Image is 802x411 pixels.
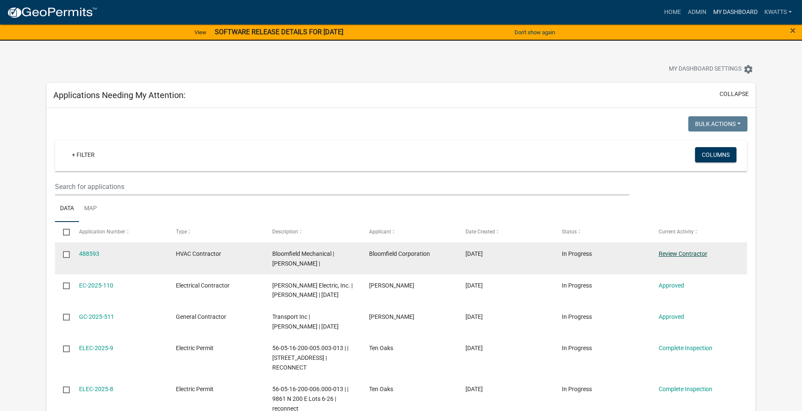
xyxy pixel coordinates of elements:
[659,250,707,257] a: Review Contractor
[55,222,71,242] datatable-header-cell: Select
[669,64,742,74] span: My Dashboard Settings
[562,250,592,257] span: In Progress
[215,28,343,36] strong: SOFTWARE RELEASE DETAILS FOR [DATE]
[369,250,430,257] span: Bloomfield Corporation
[168,222,264,242] datatable-header-cell: Type
[65,147,101,162] a: + Filter
[369,313,414,320] span: Sara Hagarty
[71,222,167,242] datatable-header-cell: Application Number
[562,345,592,351] span: In Progress
[176,313,226,320] span: General Contractor
[79,345,113,351] a: ELEC-2025-9
[650,222,747,242] datatable-header-cell: Current Activity
[264,222,361,242] datatable-header-cell: Description
[562,229,577,235] span: Status
[79,195,102,222] a: Map
[684,4,710,20] a: Admin
[659,313,684,320] a: Approved
[554,222,650,242] datatable-header-cell: Status
[191,25,210,39] a: View
[272,229,298,235] span: Description
[361,222,457,242] datatable-header-cell: Applicant
[176,282,230,289] span: Electrical Contractor
[176,229,187,235] span: Type
[661,4,684,20] a: Home
[176,250,221,257] span: HVAC Contractor
[695,147,736,162] button: Columns
[465,345,483,351] span: 09/16/2025
[79,229,125,235] span: Application Number
[272,313,339,330] span: Transport Inc | Sara Hagarty | 12/31/2025
[790,25,796,36] span: ×
[465,250,483,257] span: 10/06/2025
[272,282,353,299] span: Bracken Electric, Inc. | Sammie Bracken | 12/31/2025
[79,313,114,320] a: GC-2025-511
[176,345,214,351] span: Electric Permit
[662,61,760,77] button: My Dashboard Settingssettings
[761,4,795,20] a: Kwatts
[79,250,99,257] a: 488593
[272,345,348,371] span: 56-05-16-200-005.003-013 | | 2103 E St Rd 10 Lots 49-69 | RECONNECT
[53,90,186,100] h5: Applications Needing My Attention:
[369,386,393,392] span: Ten Oaks
[369,282,414,289] span: Sammie Bracken
[659,229,694,235] span: Current Activity
[562,386,592,392] span: In Progress
[710,4,761,20] a: My Dashboard
[176,386,214,392] span: Electric Permit
[743,64,753,74] i: settings
[465,229,495,235] span: Date Created
[79,386,113,392] a: ELEC-2025-8
[720,90,749,99] button: collapse
[457,222,554,242] datatable-header-cell: Date Created
[369,229,391,235] span: Applicant
[79,282,113,289] a: EC-2025-110
[790,25,796,36] button: Close
[511,25,558,39] button: Don't show again
[272,250,334,267] span: Bloomfield Mechanical | Joe Bloomfield |
[465,386,483,392] span: 09/16/2025
[659,386,712,392] a: Complete Inspection
[659,282,684,289] a: Approved
[369,345,393,351] span: Ten Oaks
[562,282,592,289] span: In Progress
[55,195,79,222] a: Data
[688,116,747,132] button: Bulk Actions
[465,282,483,289] span: 10/01/2025
[55,178,630,195] input: Search for applications
[659,345,712,351] a: Complete Inspection
[465,313,483,320] span: 10/01/2025
[562,313,592,320] span: In Progress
